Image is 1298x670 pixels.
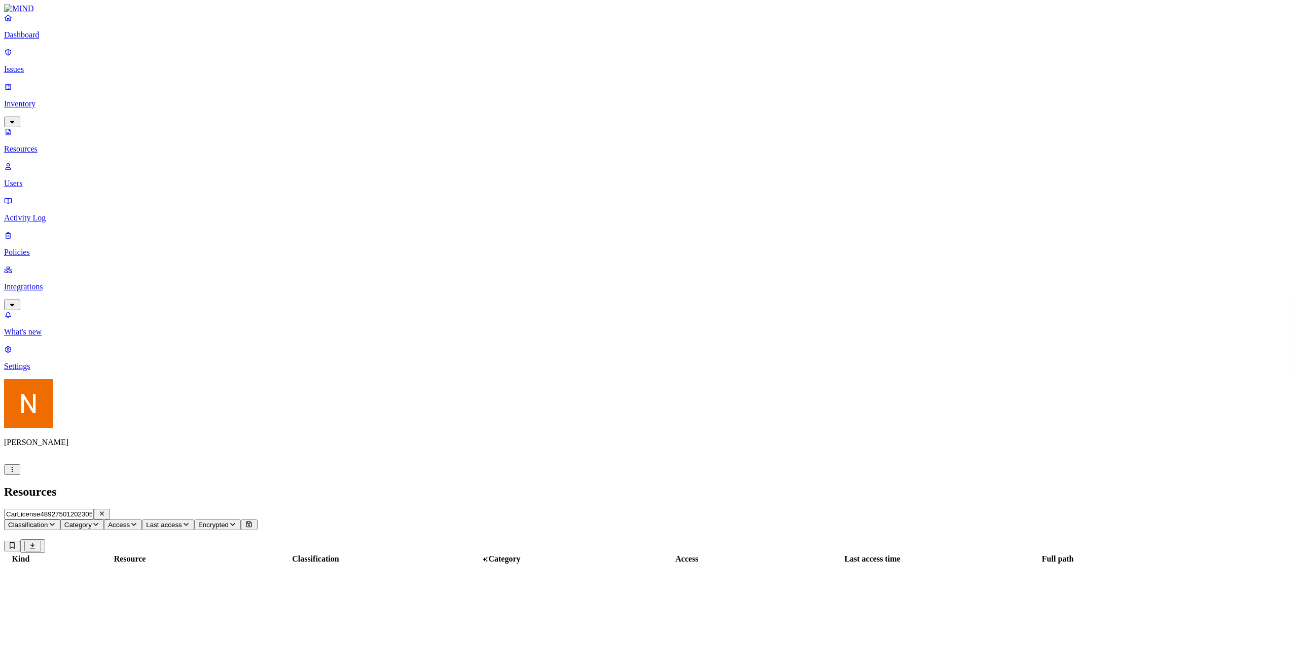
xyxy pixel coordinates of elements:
[4,509,94,519] input: Search
[4,282,1294,291] p: Integrations
[4,4,1294,13] a: MIND
[781,554,964,564] div: Last access time
[64,521,92,529] span: Category
[4,196,1294,222] a: Activity Log
[488,554,520,563] span: Category
[146,521,182,529] span: Last access
[595,554,779,564] div: Access
[4,99,1294,108] p: Inventory
[4,179,1294,188] p: Users
[4,362,1294,371] p: Settings
[4,438,1294,447] p: [PERSON_NAME]
[4,213,1294,222] p: Activity Log
[4,248,1294,257] p: Policies
[4,345,1294,371] a: Settings
[4,65,1294,74] p: Issues
[224,554,408,564] div: Classification
[4,327,1294,337] p: What's new
[6,554,36,564] div: Kind
[198,521,229,529] span: Encrypted
[8,521,48,529] span: Classification
[4,82,1294,126] a: Inventory
[966,554,1149,564] div: Full path
[4,144,1294,154] p: Resources
[4,379,53,428] img: Nitai Mishary
[4,127,1294,154] a: Resources
[4,162,1294,188] a: Users
[38,554,222,564] div: Resource
[4,4,34,13] img: MIND
[108,521,130,529] span: Access
[4,30,1294,40] p: Dashboard
[4,265,1294,309] a: Integrations
[4,48,1294,74] a: Issues
[4,13,1294,40] a: Dashboard
[4,310,1294,337] a: What's new
[4,231,1294,257] a: Policies
[4,485,1294,499] h2: Resources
